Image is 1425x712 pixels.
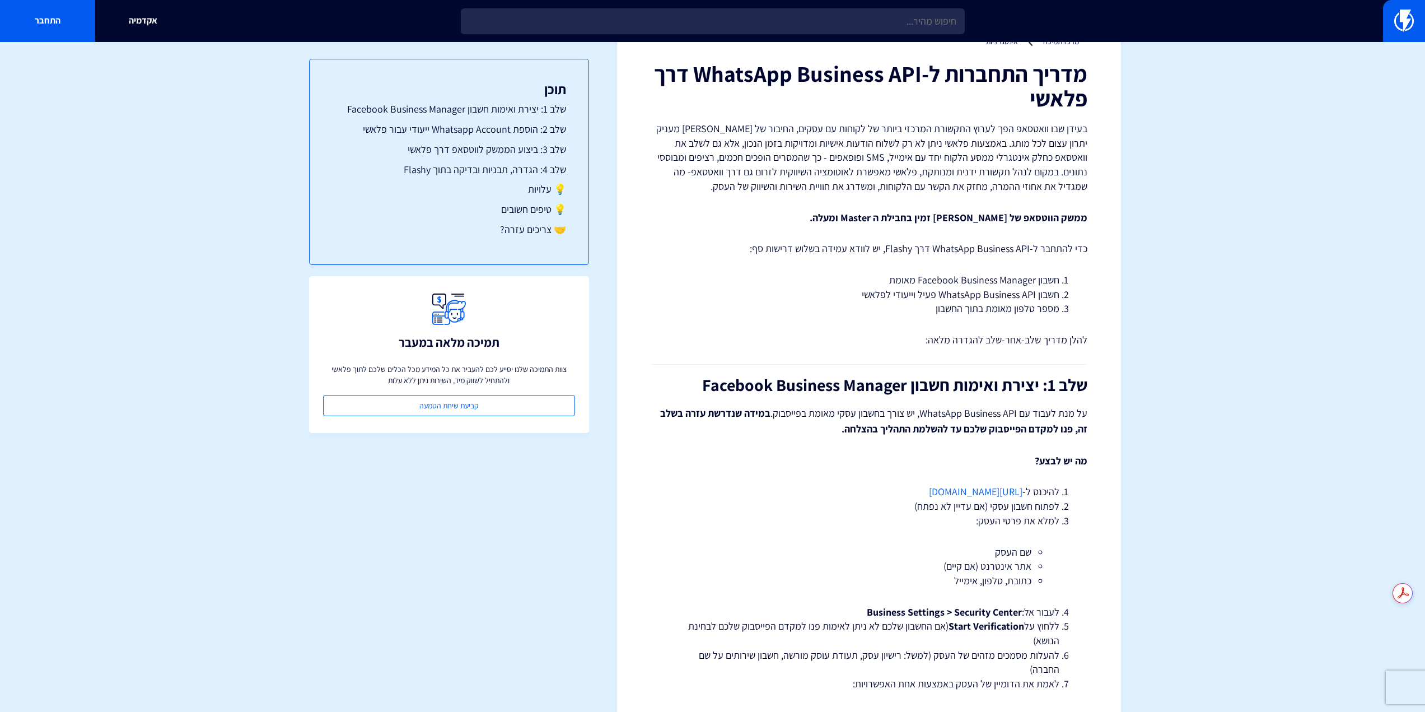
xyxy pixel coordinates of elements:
p: בעידן שבו וואטסאפ הפך לערוץ התקשורת המרכזי ביותר של לקוחות עם עסקים, החיבור של [PERSON_NAME] מעני... [651,122,1087,194]
p: צוות התמיכה שלנו יסייע לכם להעביר את כל המידע מכל הכלים שלכם לתוך פלאשי ולהתחיל לשווק מיד, השירות... [323,364,575,386]
strong: Start Verification [949,620,1024,632]
a: 💡 טיפים חשובים [332,202,566,217]
li: להיכנס ל- [679,485,1059,499]
li: להעלות מסמכים מזהים של העסק (למשל: רישיון עסק, תעודת עוסק מורשה, חשבון שירותים על שם החברה) [679,648,1059,677]
li: ללחוץ על (אם החשבון שלכם לא ניתן לאימות פנו למקדם הפייסבוק שלכם לבחינת הנושא) [679,619,1059,648]
li: שם העסק [707,545,1031,560]
p: כדי להתחבר ל-WhatsApp Business API דרך Flashy, יש לוודא עמידה בשלוש דרישות סף: [651,241,1087,256]
a: שלב 2: הוספת Whatsapp Account ייעודי עבור פלאשי [332,122,566,137]
li: כתובת, טלפון, אימייל [707,574,1031,588]
h3: תמיכה מלאה במעבר [399,336,499,349]
a: שלב 4: הגדרה, תבניות ובדיקה בתוך Flashy [332,162,566,177]
a: שלב 1: יצירת ואימות חשבון Facebook Business Manager [332,102,566,117]
h1: מדריך התחברות ל-WhatsApp Business API דרך פלאשי [651,61,1087,110]
p: להלן מדריך שלב-אחר-שלב להגדרה מלאה: [651,333,1087,347]
a: שלב 3: ביצוע הממשק לווטסאפ דרך פלאשי [332,142,566,157]
li: לעבור אל: [679,605,1059,620]
li: לפתוח חשבון עסקי (אם עדיין לא נפתח) [679,499,1059,514]
strong: מה יש לבצע? [1035,454,1087,467]
h3: תוכן [332,82,566,96]
strong: Business Settings > Security Center [867,606,1022,618]
a: 🤝 צריכים עזרה? [332,222,566,237]
input: חיפוש מהיר... [461,8,965,34]
li: מספר טלפון מאומת בתוך החשבון [679,301,1059,316]
a: [URL][DOMAIN_NAME] [929,485,1022,498]
strong: ממשק הווטסאפ של [PERSON_NAME] זמין בחבילת ה Master ומעלה. [810,211,1087,224]
li: חשבון WhatsApp Business API פעיל וייעודי לפלאשי [679,287,1059,302]
h2: שלב 1: יצירת ואימות חשבון Facebook Business Manager [651,376,1087,394]
p: על מנת לעבוד עם WhatsApp Business API, יש צורך בחשבון עסקי מאומת בפייסבוק. [651,406,1087,437]
a: קביעת שיחת הטמעה [323,395,575,416]
strong: במידה שנדרשת עזרה בשלב זה, פנו למקדם הפייסבוק שלכם עד להשלמת התהליך בהצלחה. [660,407,1087,435]
li: אתר אינטרנט (אם קיים) [707,559,1031,574]
li: למלא את פרטי העסק: [679,514,1059,588]
li: חשבון Facebook Business Manager מאומת [679,273,1059,287]
a: 💡 עלויות [332,182,566,197]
